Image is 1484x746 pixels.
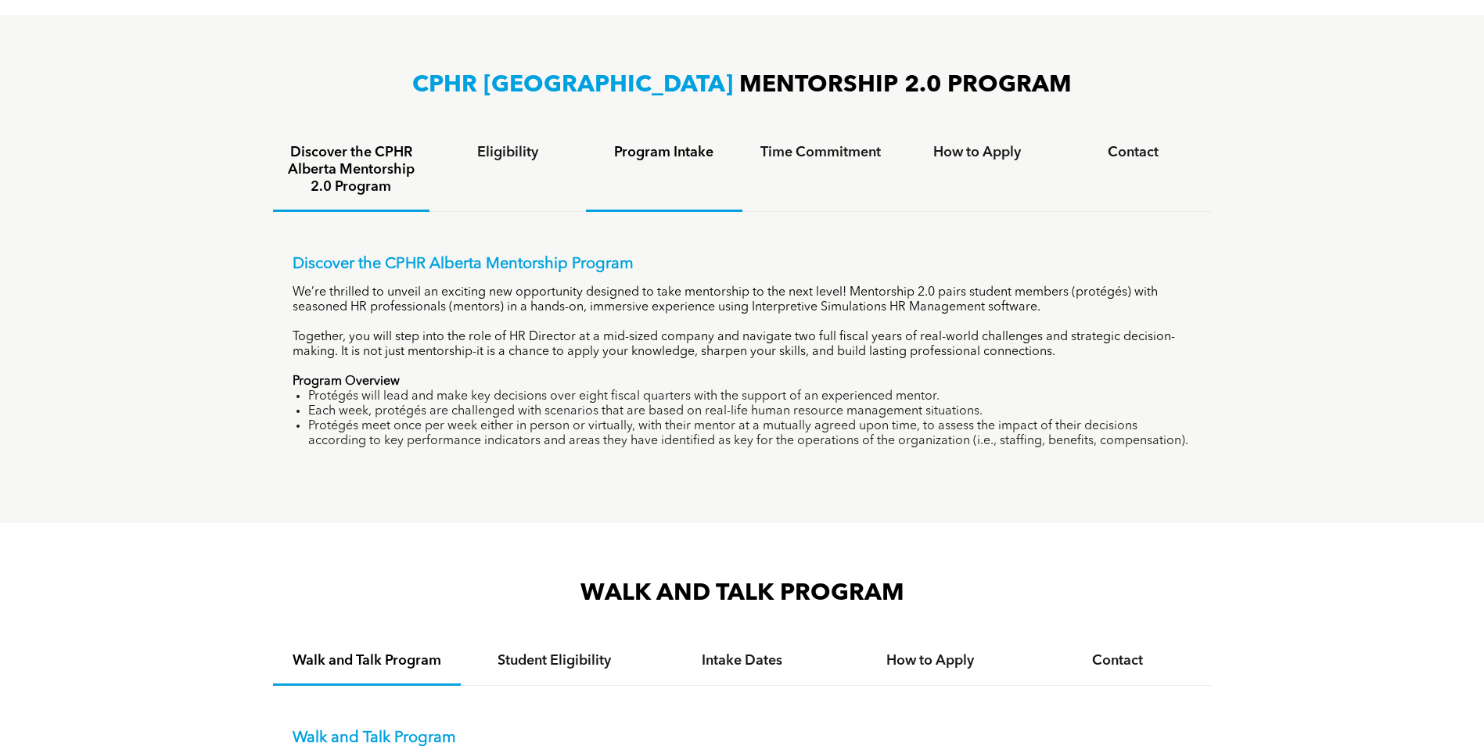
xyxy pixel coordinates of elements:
[756,144,885,161] h4: Time Commitment
[293,375,400,388] strong: Program Overview
[293,255,1192,274] p: Discover the CPHR Alberta Mentorship Program
[293,285,1192,315] p: We’re thrilled to unveil an exciting new opportunity designed to take mentorship to the next leve...
[600,144,728,161] h4: Program Intake
[287,652,447,669] h4: Walk and Talk Program
[913,144,1041,161] h4: How to Apply
[475,652,634,669] h4: Student Eligibility
[412,74,733,97] span: CPHR [GEOGRAPHIC_DATA]
[287,144,415,195] h4: Discover the CPHR Alberta Mentorship 2.0 Program
[1069,144,1198,161] h4: Contact
[663,652,822,669] h4: Intake Dates
[308,419,1192,449] li: Protégés meet once per week either in person or virtually, with their mentor at a mutually agreed...
[444,144,572,161] h4: Eligibility
[293,330,1192,360] p: Together, you will step into the role of HR Director at a mid-sized company and navigate two full...
[850,652,1010,669] h4: How to Apply
[308,389,1192,404] li: Protégés will lead and make key decisions over eight fiscal quarters with the support of an exper...
[308,404,1192,419] li: Each week, protégés are challenged with scenarios that are based on real-life human resource mana...
[1038,652,1198,669] h4: Contact
[580,582,904,605] span: WALK AND TALK PROGRAM
[739,74,1072,97] span: MENTORSHIP 2.0 PROGRAM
